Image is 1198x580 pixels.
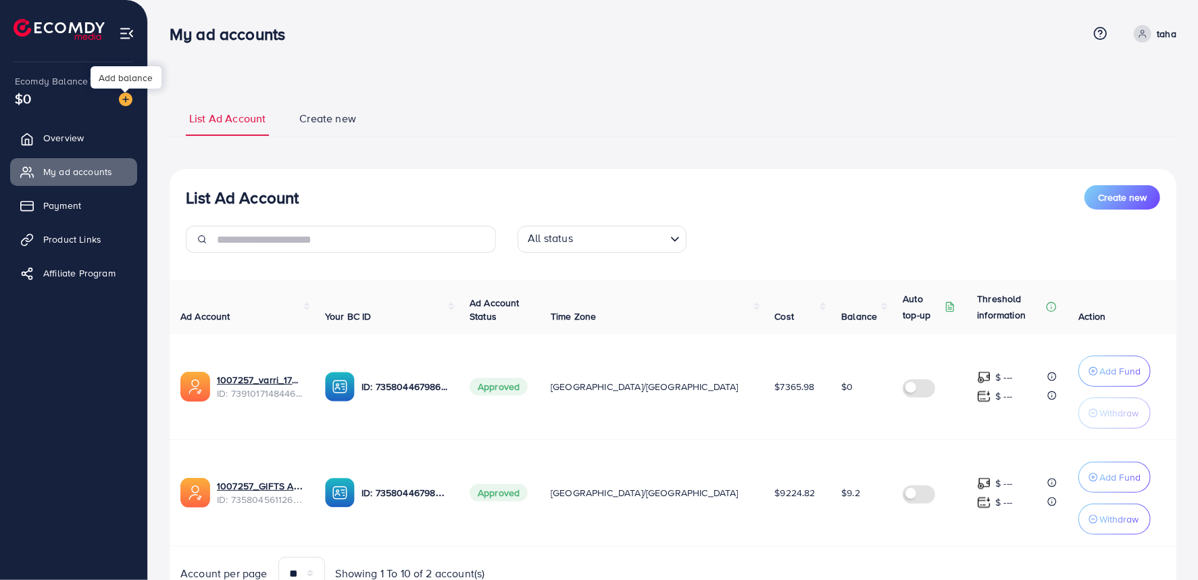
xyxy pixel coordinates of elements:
span: Time Zone [551,310,596,323]
img: top-up amount [977,389,991,404]
a: Product Links [10,226,137,253]
p: Add Fund [1099,363,1141,379]
p: Threshold information [977,291,1043,323]
a: 1007257_varri_1720855285387 [217,373,303,387]
a: Affiliate Program [10,260,137,287]
p: Add Fund [1099,469,1141,485]
button: Withdraw [1078,504,1151,535]
div: Search for option [518,226,687,253]
span: $0 [15,89,31,108]
img: top-up amount [977,477,991,491]
a: Overview [10,124,137,151]
img: top-up amount [977,370,991,385]
button: Add Fund [1078,462,1151,493]
p: Auto top-up [903,291,942,323]
button: Add Fund [1078,356,1151,387]
button: Create new [1084,185,1160,210]
p: Withdraw [1099,405,1139,421]
p: $ --- [995,494,1012,510]
span: Approved [470,378,528,395]
span: Affiliate Program [43,266,116,280]
input: Search for option [577,228,665,249]
span: $0 [841,380,853,393]
span: Ad Account Status [470,296,520,323]
div: Add balance [91,66,161,89]
img: top-up amount [977,496,991,510]
p: taha [1157,26,1176,42]
a: 1007257_GIFTS ADS_1713178508862 [217,479,303,493]
span: Action [1078,310,1105,323]
span: $9224.82 [775,486,816,500]
span: Approved [470,484,528,502]
span: My ad accounts [43,165,112,178]
p: ID: 7358044679864254480 [361,379,448,395]
p: $ --- [995,388,1012,404]
img: logo [14,19,105,40]
p: Withdraw [1099,511,1139,527]
span: [GEOGRAPHIC_DATA]/[GEOGRAPHIC_DATA] [551,486,739,500]
span: Balance [841,310,877,323]
span: Payment [43,199,81,212]
p: $ --- [995,475,1012,491]
img: ic-ba-acc.ded83a64.svg [325,478,355,508]
span: Ad Account [180,310,230,323]
a: taha [1128,25,1176,43]
span: Your BC ID [325,310,372,323]
span: Ecomdy Balance [15,74,88,88]
div: <span class='underline'>1007257_varri_1720855285387</span></br>7391017148446998544 [217,373,303,401]
img: image [119,93,132,106]
span: Cost [775,310,795,323]
span: $9.2 [841,486,860,500]
span: Overview [43,131,84,145]
img: menu [119,26,134,41]
span: Create new [1098,191,1147,204]
span: Create new [299,111,356,126]
h3: My ad accounts [170,24,296,44]
img: ic-ads-acc.e4c84228.svg [180,478,210,508]
div: <span class='underline'>1007257_GIFTS ADS_1713178508862</span></br>7358045611263918081 [217,479,303,507]
span: All status [525,228,576,249]
a: My ad accounts [10,158,137,185]
h3: List Ad Account [186,188,299,208]
img: ic-ads-acc.e4c84228.svg [180,372,210,402]
span: $7365.98 [775,380,815,393]
span: Product Links [43,233,101,246]
button: Withdraw [1078,397,1151,429]
a: Payment [10,192,137,219]
p: ID: 7358044679864254480 [361,485,448,501]
p: $ --- [995,369,1012,385]
img: ic-ba-acc.ded83a64.svg [325,372,355,402]
span: List Ad Account [189,111,266,126]
span: [GEOGRAPHIC_DATA]/[GEOGRAPHIC_DATA] [551,380,739,393]
span: ID: 7391017148446998544 [217,387,303,400]
span: ID: 7358045611263918081 [217,493,303,506]
iframe: Chat [1141,519,1188,570]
